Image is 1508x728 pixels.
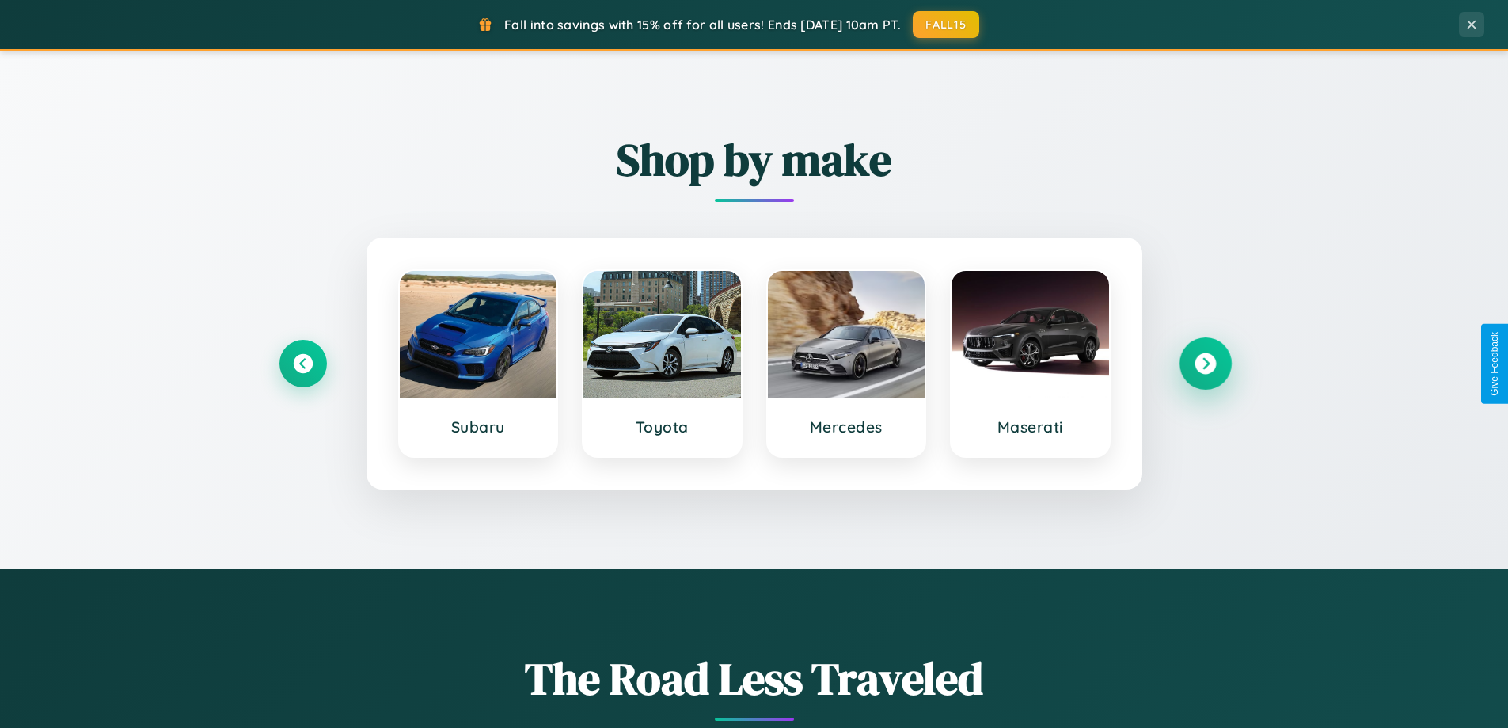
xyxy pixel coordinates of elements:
[913,11,979,38] button: FALL15
[504,17,901,32] span: Fall into savings with 15% off for all users! Ends [DATE] 10am PT.
[279,648,1229,709] h1: The Road Less Traveled
[416,417,541,436] h3: Subaru
[967,417,1093,436] h3: Maserati
[279,129,1229,190] h2: Shop by make
[784,417,910,436] h3: Mercedes
[599,417,725,436] h3: Toyota
[1489,332,1500,396] div: Give Feedback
